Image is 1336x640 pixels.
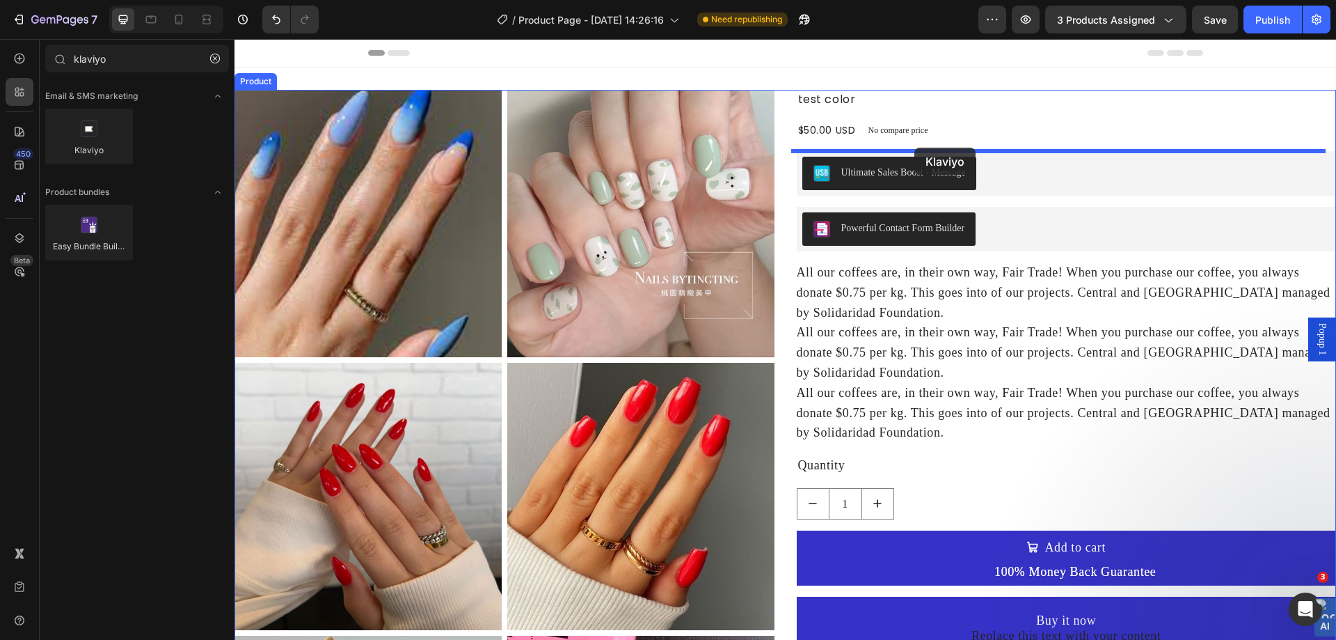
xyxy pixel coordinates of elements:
[711,13,782,26] span: Need republishing
[1192,6,1238,33] button: Save
[1045,6,1186,33] button: 3 products assigned
[1255,13,1290,27] div: Publish
[45,186,109,198] span: Product bundles
[518,13,664,27] span: Product Page - [DATE] 14:26:16
[207,181,229,203] span: Toggle open
[234,39,1336,640] iframe: Design area
[1317,572,1328,583] span: 3
[1204,14,1227,26] span: Save
[207,85,229,107] span: Toggle open
[1289,593,1322,626] iframe: Intercom live chat
[45,90,138,102] span: Email & SMS marketing
[13,148,33,159] div: 450
[1243,6,1302,33] button: Publish
[1081,284,1095,316] span: Popup 1
[91,11,97,28] p: 7
[262,6,319,33] div: Undo/Redo
[512,13,516,27] span: /
[10,255,33,266] div: Beta
[1057,13,1155,27] span: 3 products assigned
[6,6,104,33] button: 7
[45,45,229,72] input: Search Shopify Apps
